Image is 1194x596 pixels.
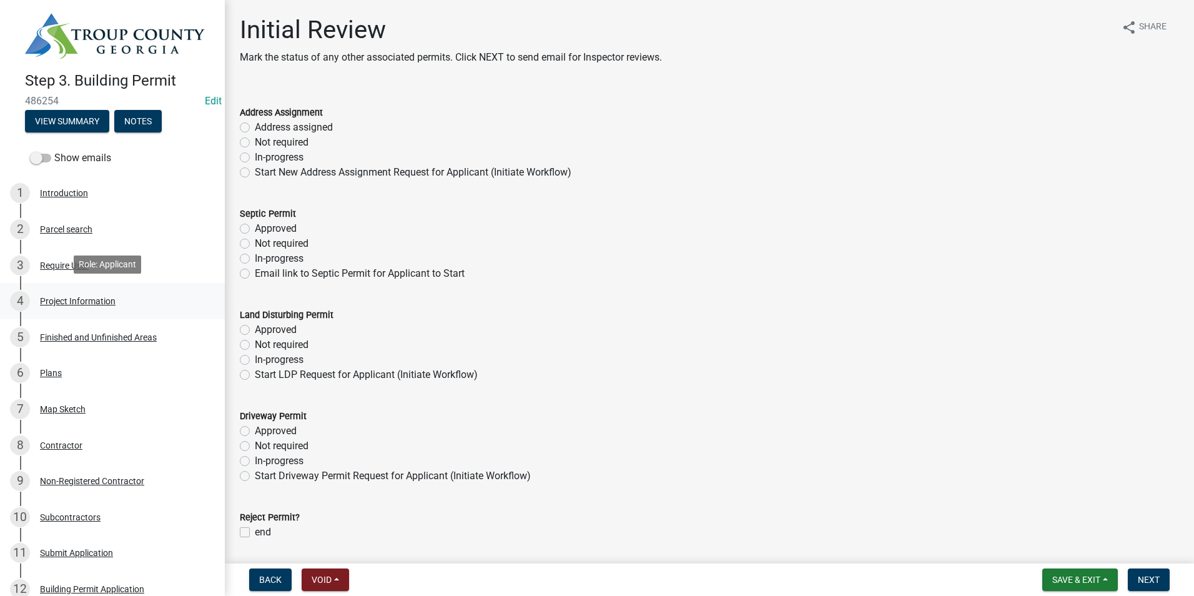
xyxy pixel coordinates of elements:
div: Parcel search [40,225,92,234]
div: 5 [10,327,30,347]
a: Edit [205,95,222,107]
label: Not required [255,236,308,251]
div: 1 [10,183,30,203]
label: Email link to Septic Permit for Applicant to Start [255,266,465,281]
div: Subcontractors [40,513,101,522]
label: Not required [255,439,308,454]
button: Void [302,569,349,591]
div: 9 [10,471,30,491]
div: Non-Registered Contractor [40,477,144,485]
div: Require User [40,261,89,270]
p: Mark the status of any other associated permits. Click NEXT to send email for Inspector reviews. [240,50,662,65]
label: Show emails [30,151,111,166]
div: Project Information [40,297,116,305]
div: 3 [10,256,30,276]
div: Role: Applicant [74,256,141,274]
div: Submit Application [40,549,113,557]
label: In-progress [255,352,303,367]
label: Address assigned [255,120,333,135]
div: 4 [10,291,30,311]
span: Save & Exit [1052,575,1100,585]
i: share [1122,20,1137,35]
div: 7 [10,399,30,419]
span: Back [259,575,282,585]
div: Plans [40,369,62,377]
wm-modal-confirm: Summary [25,117,109,127]
label: Address Assignment [240,109,323,117]
h4: Step 3. Building Permit [25,72,215,90]
label: Not required [255,337,308,352]
div: Contractor [40,441,82,450]
label: In-progress [255,454,303,469]
button: Save & Exit [1042,569,1118,591]
label: Not required [255,135,308,150]
button: Back [249,569,292,591]
div: Introduction [40,189,88,197]
div: Building Permit Application [40,585,144,594]
label: Reject Permit? [240,514,300,522]
button: View Summary [25,110,109,132]
button: Notes [114,110,162,132]
span: Share [1139,20,1167,35]
wm-modal-confirm: Notes [114,117,162,127]
div: 11 [10,543,30,563]
wm-modal-confirm: Edit Application Number [205,95,222,107]
div: 6 [10,363,30,383]
button: Next [1128,569,1170,591]
label: Approved [255,424,297,439]
label: end [255,525,271,540]
label: In-progress [255,251,303,266]
label: Start New Address Assignment Request for Applicant (Initiate Workflow) [255,165,571,180]
label: Approved [255,221,297,236]
label: Approved [255,322,297,337]
label: In-progress [255,150,303,165]
h1: Initial Review [240,15,662,45]
span: Next [1138,575,1160,585]
div: Map Sketch [40,405,86,414]
label: Start LDP Request for Applicant (Initiate Workflow) [255,367,478,382]
div: 2 [10,219,30,239]
div: 8 [10,435,30,455]
label: Land Disturbing Permit [240,311,333,320]
div: Finished and Unfinished Areas [40,333,157,342]
button: shareShare [1112,15,1177,39]
img: Troup County, Georgia [25,13,205,59]
span: Void [312,575,332,585]
label: Driveway Permit [240,412,307,421]
div: 10 [10,507,30,527]
span: 486254 [25,95,200,107]
label: Septic Permit [240,210,296,219]
label: Start Driveway Permit Request for Applicant (Initiate Workflow) [255,469,531,484]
